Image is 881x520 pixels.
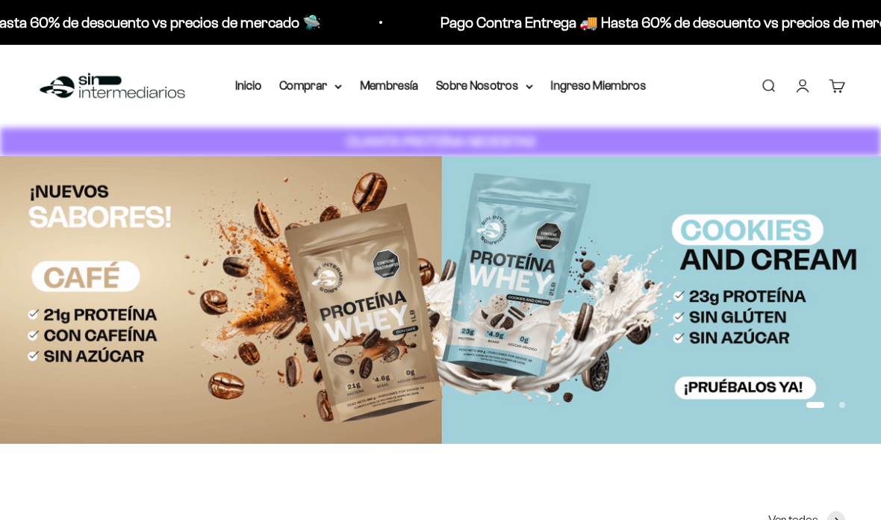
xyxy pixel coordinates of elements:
strong: CUANTA PROTEÍNA NECESITAS [346,134,535,149]
a: Membresía [360,79,418,92]
a: Ingreso Miembros [551,79,646,92]
summary: Sobre Nosotros [436,76,533,96]
a: Inicio [235,79,261,92]
summary: Comprar [279,76,342,96]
